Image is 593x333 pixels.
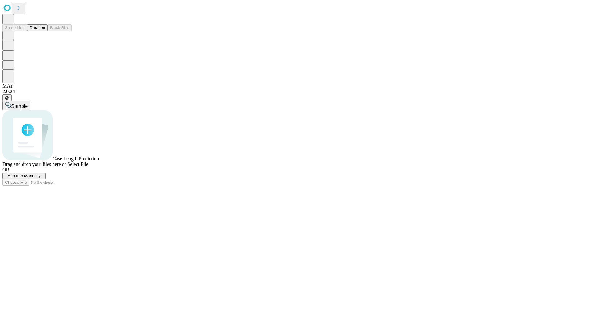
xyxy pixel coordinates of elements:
[11,104,28,109] span: Sample
[2,83,591,89] div: MAY
[27,24,48,31] button: Duration
[2,101,30,110] button: Sample
[2,162,66,167] span: Drag and drop your files here or
[8,174,41,178] span: Add Info Manually
[2,173,46,179] button: Add Info Manually
[48,24,72,31] button: Block Size
[2,89,591,94] div: 2.0.241
[53,156,99,161] span: Case Length Prediction
[2,24,27,31] button: Smoothing
[67,162,88,167] span: Select File
[2,167,9,172] span: OR
[5,95,9,100] span: @
[2,94,12,101] button: @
